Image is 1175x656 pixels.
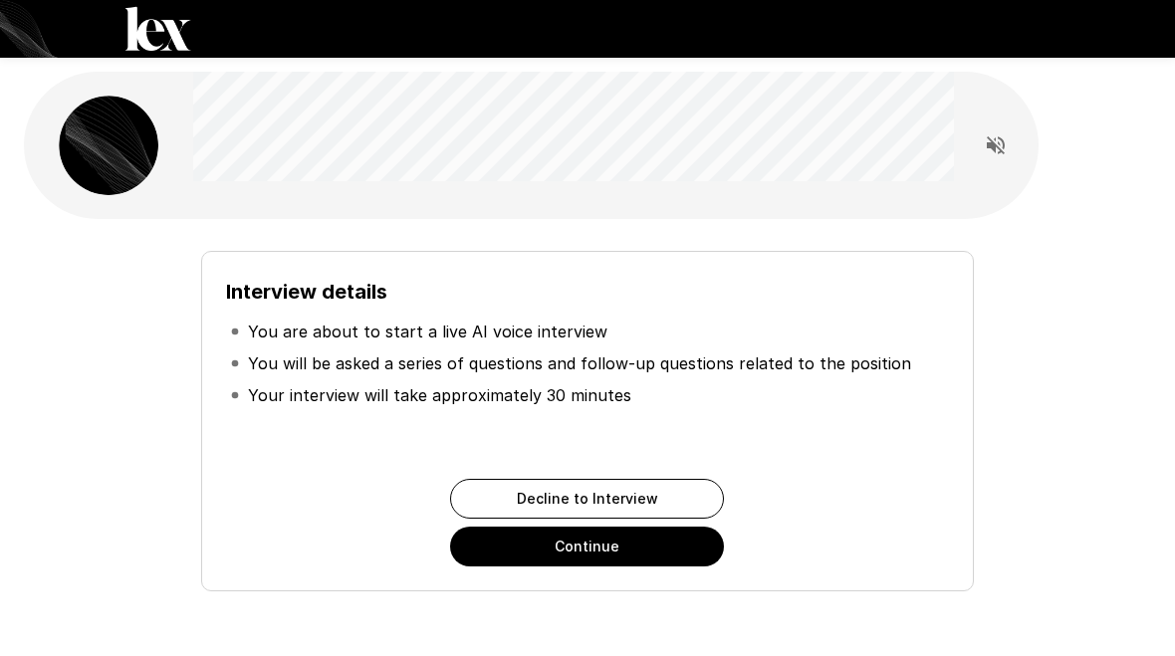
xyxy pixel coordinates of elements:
[248,351,911,375] p: You will be asked a series of questions and follow-up questions related to the position
[248,320,607,343] p: You are about to start a live AI voice interview
[248,383,631,407] p: Your interview will take approximately 30 minutes
[226,280,387,304] b: Interview details
[450,479,724,519] button: Decline to Interview
[450,527,724,566] button: Continue
[59,96,158,195] img: lex_avatar2.png
[976,125,1016,165] button: Read questions aloud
